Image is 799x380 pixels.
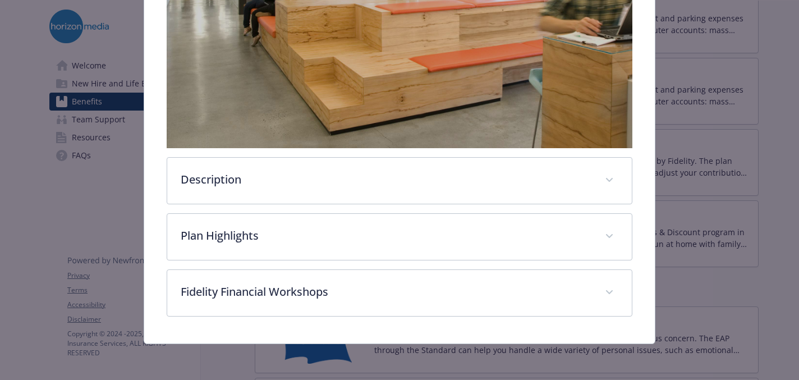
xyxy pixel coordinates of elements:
div: Fidelity Financial Workshops [167,270,631,316]
p: Description [181,171,591,188]
div: Description [167,158,631,204]
p: Plan Highlights [181,227,591,244]
p: Fidelity Financial Workshops [181,283,591,300]
div: Plan Highlights [167,214,631,260]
